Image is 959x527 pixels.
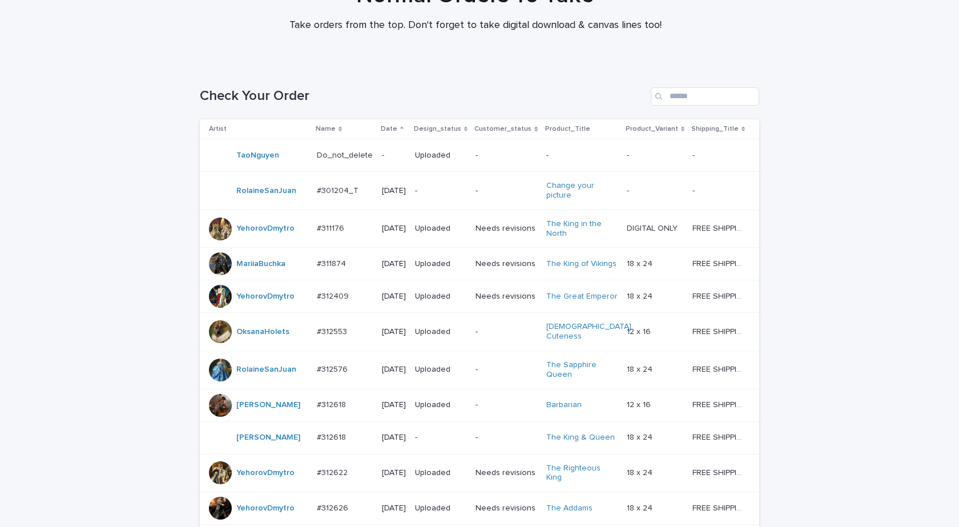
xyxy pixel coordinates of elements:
p: Uploaded [415,468,466,478]
p: - [476,327,537,337]
p: 12 x 16 [627,398,653,410]
p: Date [381,123,397,135]
tr: [PERSON_NAME] #312618#312618 [DATE]Uploaded-Barbarian 12 x 1612 x 16 FREE SHIPPING - preview in 1... [200,389,763,421]
p: Uploaded [415,292,466,301]
p: - [476,151,537,160]
p: Uploaded [415,365,466,375]
p: Do_not_delete [317,148,375,160]
p: FREE SHIPPING - preview in 1-2 business days, after your approval delivery will take 5-10 b.d. [692,325,747,337]
p: Product_Title [545,123,590,135]
p: 18 x 24 [627,431,655,442]
p: Product_Variant [626,123,678,135]
a: [PERSON_NAME] [236,400,300,410]
a: The King & Queen [546,433,615,442]
p: 18 x 24 [627,466,655,478]
a: [DEMOGRAPHIC_DATA] Cuteness [546,322,631,341]
p: FREE SHIPPING - preview in 1-2 business days, after your approval delivery will take 5-10 b.d. [692,466,747,478]
tr: YehorovDmytro #312409#312409 [DATE]UploadedNeeds revisionsThe Great Emperor 18 x 2418 x 24 FREE S... [200,280,763,313]
tr: [PERSON_NAME] #312618#312618 [DATE]--The King & Queen 18 x 2418 x 24 FREE SHIPPING - preview in 1... [200,421,763,454]
a: YehorovDmytro [236,224,295,234]
p: 18 x 24 [627,257,655,269]
a: The King in the North [546,219,618,239]
p: [DATE] [382,259,406,269]
p: Uploaded [415,224,466,234]
a: YehorovDmytro [236,468,295,478]
p: FREE SHIPPING - preview in 1-2 business days, after your approval delivery will take 5-10 b.d. [692,363,747,375]
tr: YehorovDmytro #311176#311176 [DATE]UploadedNeeds revisionsThe King in the North DIGITAL ONLYDIGIT... [200,210,763,248]
p: Needs revisions [476,504,537,513]
p: - [627,184,631,196]
a: The Addams [546,504,593,513]
tr: TaoNguyen Do_not_deleteDo_not_delete -Uploaded---- -- [200,139,763,172]
a: MariiaBuchka [236,259,285,269]
p: Uploaded [415,400,466,410]
p: - [692,148,697,160]
p: FREE SHIPPING - preview in 1-2 business days, after your approval delivery will take 5-10 b.d. [692,398,747,410]
p: Uploaded [415,327,466,337]
p: 18 x 24 [627,363,655,375]
p: - [382,151,406,160]
p: #312622 [317,466,350,478]
p: - [546,151,618,160]
a: TaoNguyen [236,151,279,160]
p: FREE SHIPPING - preview in 1-2 business days, after your approval delivery will take 5-10 b.d. [692,257,747,269]
p: #301204_T [317,184,361,196]
p: Needs revisions [476,259,537,269]
p: Needs revisions [476,468,537,478]
p: - [415,433,466,442]
p: - [415,186,466,196]
a: The King of Vikings [546,259,616,269]
p: #312618 [317,431,348,442]
p: [DATE] [382,292,406,301]
input: Search [651,87,759,106]
p: - [476,433,537,442]
p: #312576 [317,363,350,375]
p: [DATE] [382,186,406,196]
a: The Great Emperor [546,292,618,301]
p: [DATE] [382,504,406,513]
p: Design_status [414,123,461,135]
p: 18 x 24 [627,289,655,301]
p: [DATE] [382,327,406,337]
p: Needs revisions [476,224,537,234]
a: [PERSON_NAME] [236,433,300,442]
p: [DATE] [382,224,406,234]
p: Artist [209,123,227,135]
p: FREE SHIPPING - preview in 1-2 business days, after your approval delivery will take 5-10 b.d. [692,222,747,234]
p: Uploaded [415,504,466,513]
p: [DATE] [382,365,406,375]
tr: YehorovDmytro #312622#312622 [DATE]UploadedNeeds revisionsThe Righteous King 18 x 2418 x 24 FREE ... [200,454,763,492]
p: [DATE] [382,468,406,478]
p: [DATE] [382,400,406,410]
p: - [692,184,697,196]
p: Uploaded [415,151,466,160]
p: - [476,186,537,196]
p: - [627,148,631,160]
p: - [476,400,537,410]
h1: Check Your Order [200,88,646,104]
p: #312553 [317,325,349,337]
a: RolaineSanJuan [236,186,296,196]
p: #312626 [317,501,350,513]
p: Uploaded [415,259,466,269]
p: Shipping_Title [691,123,739,135]
a: RolaineSanJuan [236,365,296,375]
p: DIGITAL ONLY [627,222,680,234]
p: #311176 [317,222,346,234]
p: FREE SHIPPING - preview in 1-2 business days, after your approval delivery will take 5-10 b.d. [692,289,747,301]
p: Customer_status [474,123,531,135]
p: - [476,365,537,375]
p: FREE SHIPPING - preview in 1-2 business days, after your approval delivery will take 5-10 b.d. [692,431,747,442]
p: FREE SHIPPING - preview in 1-2 business days, after your approval delivery will take 5-10 b.d. [692,501,747,513]
tr: MariiaBuchka #311874#311874 [DATE]UploadedNeeds revisionsThe King of Vikings 18 x 2418 x 24 FREE ... [200,248,763,280]
a: The Righteous King [546,464,618,483]
a: YehorovDmytro [236,504,295,513]
p: 18 x 24 [627,501,655,513]
a: OksanaHolets [236,327,289,337]
a: YehorovDmytro [236,292,295,301]
p: [DATE] [382,433,406,442]
p: #311874 [317,257,348,269]
p: Needs revisions [476,292,537,301]
tr: RolaineSanJuan #312576#312576 [DATE]Uploaded-The Sapphire Queen 18 x 2418 x 24 FREE SHIPPING - pr... [200,351,763,389]
p: #312409 [317,289,351,301]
